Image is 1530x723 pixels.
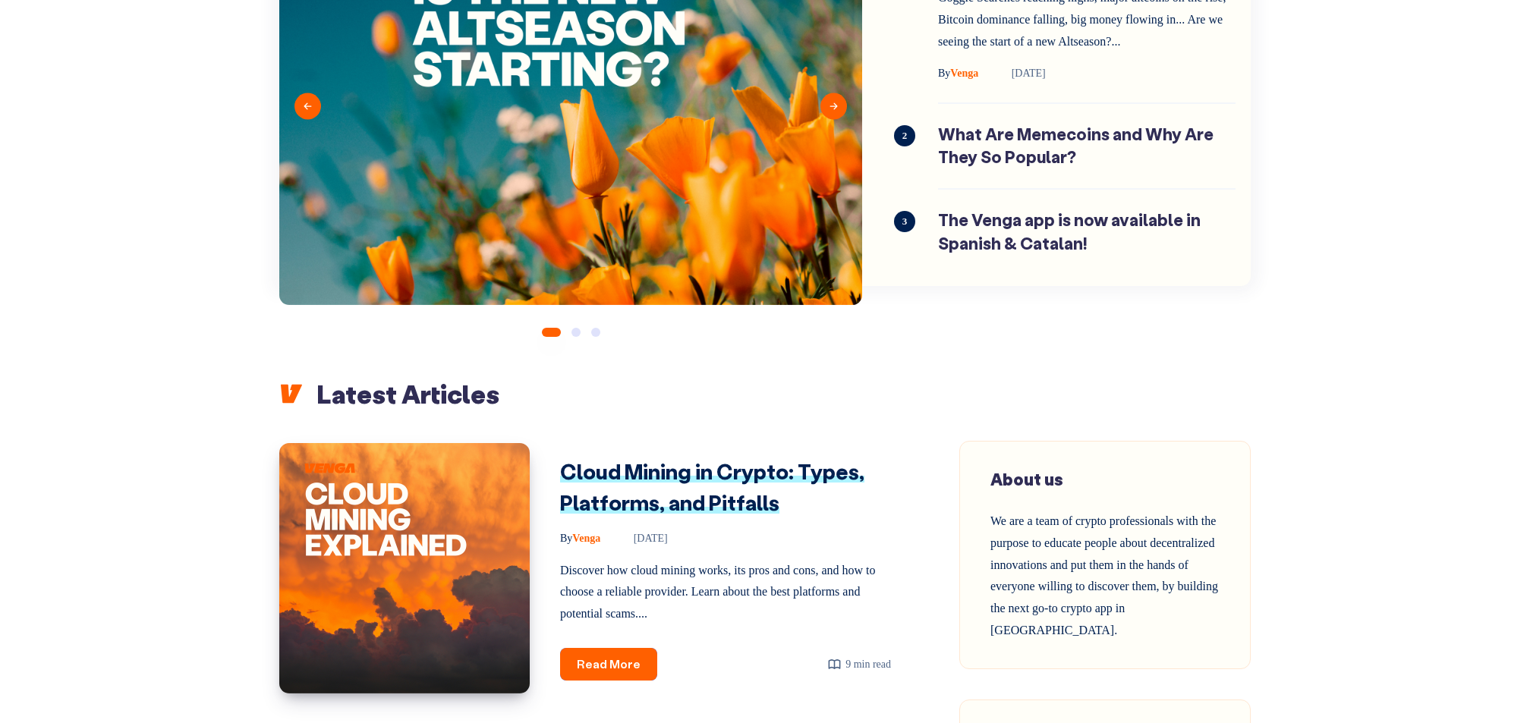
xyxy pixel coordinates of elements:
span: 3 [894,211,915,232]
a: Read More [560,648,657,681]
span: 2 [894,125,915,146]
img: Image of: Cloud Mining in Crypto: Types, Platforms, and Pitfalls [279,443,530,693]
a: ByVenga [560,533,603,544]
time: [DATE] [612,533,668,544]
button: 3 of 3 [591,328,600,337]
span: About us [990,468,1063,490]
button: Next [820,93,847,119]
button: 2 of 3 [571,328,581,337]
span: By [560,533,572,544]
button: Previous [294,93,321,119]
h2: Latest Articles [279,377,1251,410]
span: We are a team of crypto professionals with the purpose to educate people about decentralized inno... [990,514,1218,637]
div: 9 min read [827,655,891,674]
span: Venga [560,533,600,544]
a: Cloud Mining in Crypto: Types, Platforms, and Pitfalls [560,457,864,516]
button: 1 of 3 [542,328,561,337]
p: Discover how cloud mining works, its pros and cons, and how to choose a reliable provider. Learn ... [560,560,891,625]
